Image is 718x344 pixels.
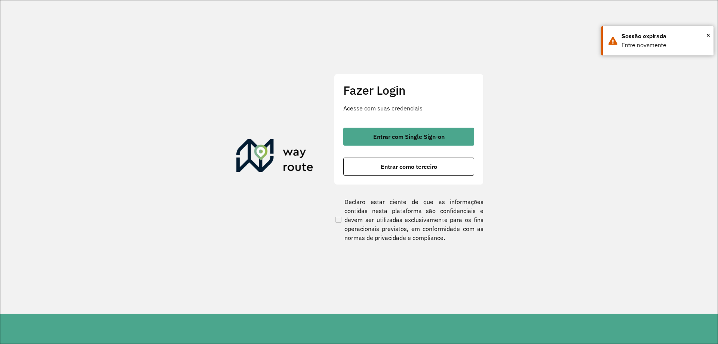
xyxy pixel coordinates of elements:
button: button [343,158,474,176]
div: Entre novamente [622,41,708,50]
label: Declaro estar ciente de que as informações contidas nesta plataforma são confidenciais e devem se... [334,197,484,242]
p: Acesse com suas credenciais [343,104,474,113]
span: Entrar com Single Sign-on [373,134,445,140]
button: button [343,128,474,146]
button: Close [706,30,710,41]
img: Roteirizador AmbevTech [236,139,313,175]
div: Sessão expirada [622,32,708,41]
span: Entrar como terceiro [381,164,437,170]
span: × [706,30,710,41]
h2: Fazer Login [343,83,474,97]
